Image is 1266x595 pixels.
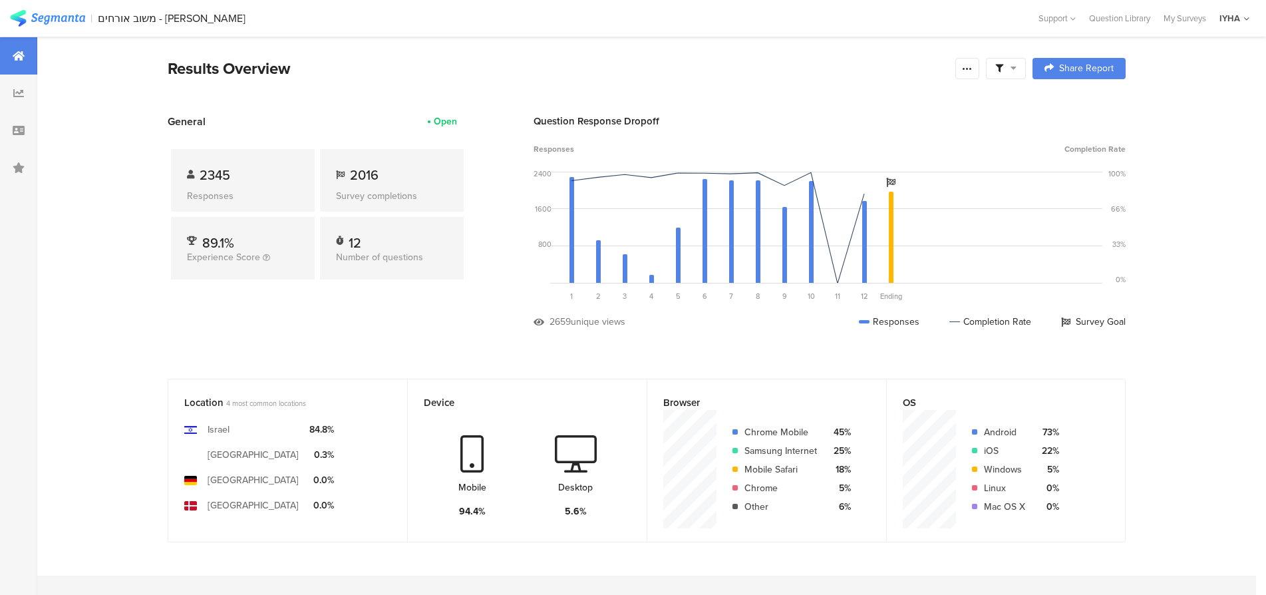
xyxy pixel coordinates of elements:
[1111,204,1126,214] div: 66%
[1112,239,1126,250] div: 33%
[808,291,815,301] span: 10
[459,504,486,518] div: 94.4%
[782,291,787,301] span: 9
[200,165,230,185] span: 2345
[744,500,817,514] div: Other
[1108,168,1126,179] div: 100%
[1036,481,1059,495] div: 0%
[1036,463,1059,477] div: 5%
[309,423,334,437] div: 84.8%
[187,250,260,264] span: Experience Score
[596,291,601,301] span: 2
[424,395,609,410] div: Device
[744,463,817,477] div: Mobile Safari
[534,114,1126,128] div: Question Response Dropoff
[1082,12,1157,25] a: Question Library
[534,168,552,179] div: 2400
[903,395,1087,410] div: OS
[744,444,817,458] div: Samsung Internet
[534,143,574,155] span: Responses
[208,473,299,487] div: [GEOGRAPHIC_DATA]
[1036,425,1059,439] div: 73%
[861,291,868,301] span: 12
[570,291,573,301] span: 1
[208,498,299,512] div: [GEOGRAPHIC_DATA]
[949,315,1031,329] div: Completion Rate
[859,315,919,329] div: Responses
[202,233,234,253] span: 89.1%
[168,57,949,81] div: Results Overview
[309,498,334,512] div: 0.0%
[828,425,851,439] div: 45%
[336,189,448,203] div: Survey completions
[756,291,760,301] span: 8
[835,291,840,301] span: 11
[458,481,486,495] div: Mobile
[10,10,85,27] img: segmanta logo
[208,423,230,437] div: Israel
[90,11,92,26] div: |
[1036,500,1059,514] div: 0%
[1038,8,1076,29] div: Support
[349,233,361,246] div: 12
[350,165,379,185] span: 2016
[1219,12,1240,25] div: IYHA
[828,463,851,477] div: 18%
[877,291,904,301] div: Ending
[729,291,733,301] span: 7
[703,291,707,301] span: 6
[828,444,851,458] div: 25%
[984,444,1025,458] div: iOS
[309,448,334,462] div: 0.3%
[336,250,423,264] span: Number of questions
[744,425,817,439] div: Chrome Mobile
[1036,444,1059,458] div: 22%
[623,291,627,301] span: 3
[184,395,369,410] div: Location
[168,114,206,129] span: General
[984,500,1025,514] div: Mac OS X
[226,398,306,409] span: 4 most common locations
[744,481,817,495] div: Chrome
[984,463,1025,477] div: Windows
[434,114,457,128] div: Open
[828,500,851,514] div: 6%
[649,291,653,301] span: 4
[187,189,299,203] div: Responses
[984,425,1025,439] div: Android
[98,12,245,25] div: משוב אורחים - [PERSON_NAME]
[558,481,593,495] div: Desktop
[1157,12,1213,25] a: My Surveys
[886,178,895,187] i: Survey Goal
[984,481,1025,495] div: Linux
[538,239,552,250] div: 800
[571,315,625,329] div: unique views
[565,504,587,518] div: 5.6%
[663,395,848,410] div: Browser
[1059,64,1114,73] span: Share Report
[828,481,851,495] div: 5%
[676,291,681,301] span: 5
[535,204,552,214] div: 1600
[550,315,571,329] div: 2659
[1116,274,1126,285] div: 0%
[1061,315,1126,329] div: Survey Goal
[208,448,299,462] div: [GEOGRAPHIC_DATA]
[309,473,334,487] div: 0.0%
[1064,143,1126,155] span: Completion Rate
